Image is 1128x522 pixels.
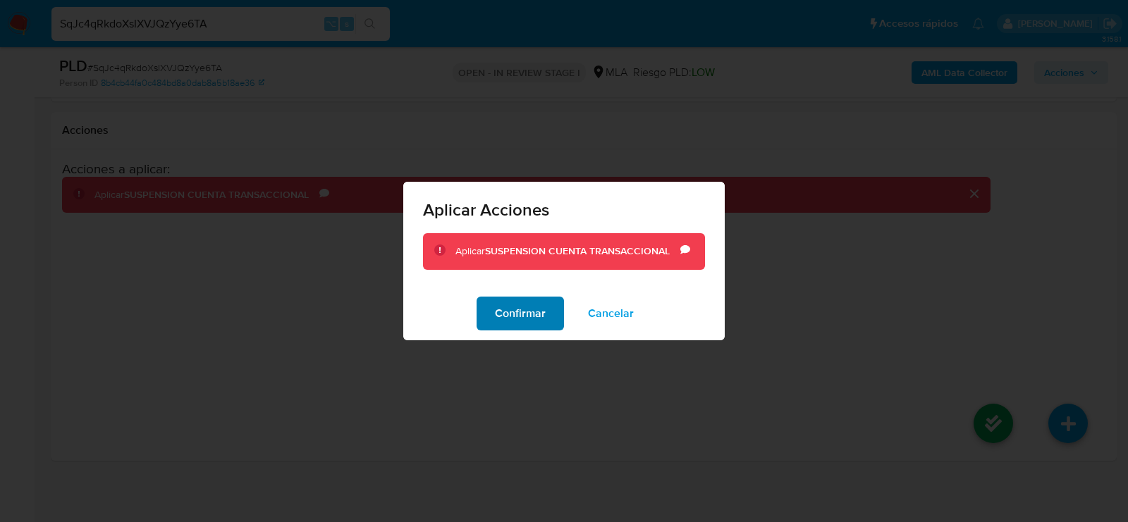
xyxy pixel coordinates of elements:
div: Aplicar [455,244,680,259]
span: Cancelar [588,298,634,329]
button: Cancelar [570,297,652,330]
b: SUSPENSION CUENTA TRANSACCIONAL [485,244,670,258]
span: Confirmar [495,298,546,329]
span: Aplicar Acciones [423,201,705,218]
button: Confirmar [477,297,564,330]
